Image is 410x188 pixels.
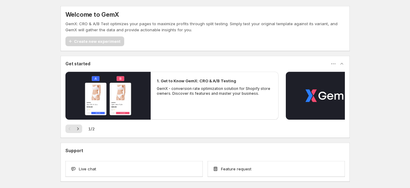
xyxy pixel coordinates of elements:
h5: Welcome to GemX [65,11,119,18]
span: Live chat [79,166,96,172]
p: GemX - conversion rate optimization solution for Shopify store owners. Discover its features and ... [157,86,272,96]
span: Feature request [221,166,251,172]
p: GemX: CRO & A/B Test optimizes your pages to maximize profits through split testing. Simply test ... [65,21,345,33]
h3: Support [65,148,83,154]
h2: 1. Get to Know GemX: CRO & A/B Testing [157,78,236,84]
span: 1 / 2 [88,126,95,132]
h3: Get started [65,61,90,67]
